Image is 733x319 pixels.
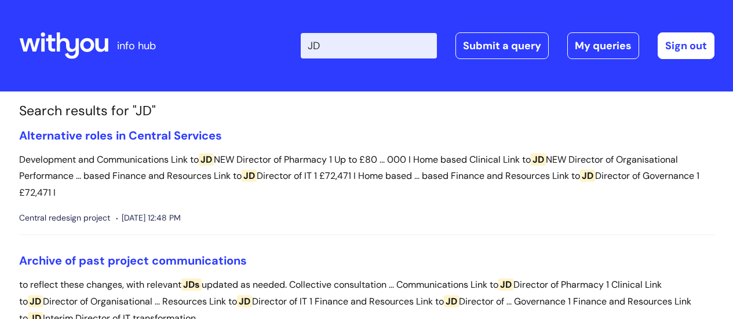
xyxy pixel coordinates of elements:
[181,278,202,291] span: JDs
[19,103,714,119] h1: Search results for "JD"
[199,153,214,166] span: JD
[301,33,437,58] input: Search
[567,32,639,59] a: My queries
[116,211,181,225] span: [DATE] 12:48 PM
[117,36,156,55] p: info hub
[301,32,714,59] div: | -
[28,295,43,307] span: JD
[498,278,513,291] span: JD
[444,295,459,307] span: JD
[455,32,549,59] a: Submit a query
[242,170,257,182] span: JD
[580,170,595,182] span: JD
[19,152,714,201] p: Development and Communications Link to NEW Director of Pharmacy 1 Up to £80 ... 000 I Home based ...
[237,295,252,307] span: JD
[19,128,222,143] a: Alternative roles in Central Services
[19,211,110,225] span: Central redesign project
[658,32,714,59] a: Sign out
[19,253,247,268] a: Archive of past project communications
[531,153,546,166] span: JD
